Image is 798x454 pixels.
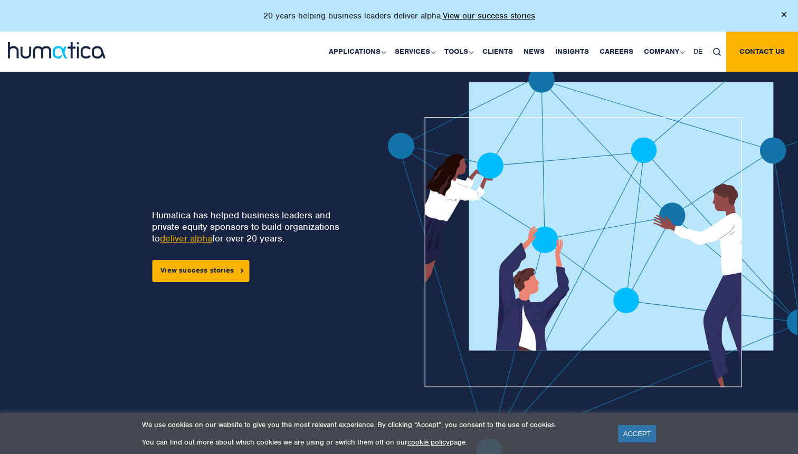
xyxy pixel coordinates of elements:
[594,32,639,72] a: Careers
[439,32,477,72] a: Tools
[477,32,518,72] a: Clients
[152,260,249,282] a: View success stories
[152,209,345,244] p: Humatica has helped business leaders and private equity sponsors to build organizations to for ov...
[142,420,605,429] p: We use cookies on our website to give you the most relevant experience. By clicking “Accept”, you...
[407,438,450,447] a: cookie policy
[639,32,688,72] a: Company
[160,233,212,244] a: deliver alpha
[443,11,535,21] a: View our success stories
[8,42,106,59] img: logo
[240,268,243,273] img: arrowicon
[618,425,657,442] a: ACCEPT
[263,11,535,21] p: 20 years helping business leaders deliver alpha.
[693,47,702,56] span: DE
[713,48,721,56] img: search_icon
[518,32,550,72] a: News
[142,438,605,447] p: You can find out more about which cookies we are using or switch them off on our page.
[324,32,389,72] a: Applications
[389,32,439,72] a: Services
[688,32,708,72] a: DE
[550,32,594,72] a: Insights
[726,32,798,72] a: Contact us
